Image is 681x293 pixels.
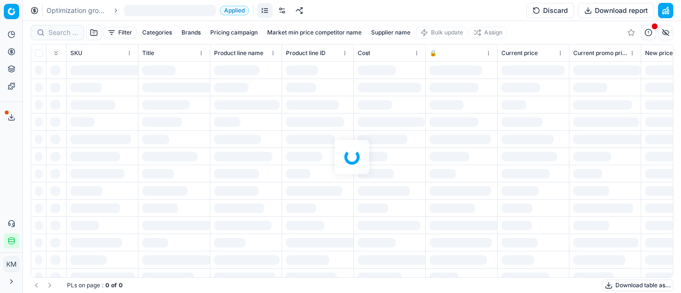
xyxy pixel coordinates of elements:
a: Optimization groups [46,6,108,15]
span: КM [4,257,19,271]
button: Discard [526,3,574,18]
span: Applied [124,5,249,16]
button: КM [4,257,19,272]
span: Applied [220,6,249,15]
button: Download report [578,3,654,18]
nav: breadcrumb [46,5,249,16]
